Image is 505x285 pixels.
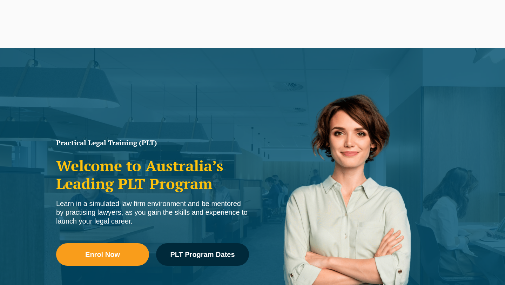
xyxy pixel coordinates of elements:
a: PLT Program Dates [156,243,249,266]
h2: Welcome to Australia’s Leading PLT Program [56,157,249,192]
h1: Practical Legal Training (PLT) [56,139,249,146]
div: Learn in a simulated law firm environment and be mentored by practising lawyers, as you gain the ... [56,199,249,226]
a: Enrol Now [56,243,149,266]
span: PLT Program Dates [170,251,235,258]
span: Enrol Now [85,251,120,258]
